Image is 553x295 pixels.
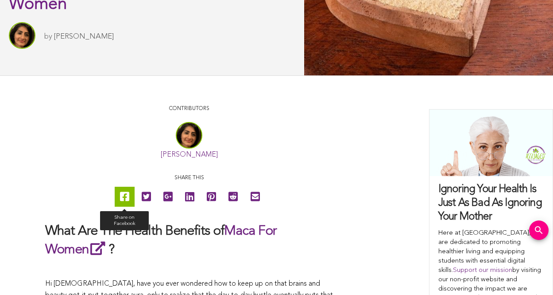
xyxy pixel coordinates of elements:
a: Maca For Women [45,224,277,256]
img: Sitara Darvish [9,22,35,49]
h2: What Are The Health Benefits of ? [45,223,333,259]
iframe: Chat Widget [509,252,553,295]
a: Share on Facebook [115,187,135,207]
a: [PERSON_NAME] [161,151,218,158]
span: by [44,33,52,40]
a: [PERSON_NAME] [54,33,114,40]
p: CONTRIBUTORS [45,105,333,113]
p: Share this [45,174,333,182]
div: Share on Facebook [100,211,149,230]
